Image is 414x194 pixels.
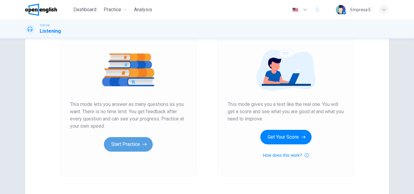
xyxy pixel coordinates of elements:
[134,6,152,13] span: Analysis
[350,6,372,13] div: Empresa E.
[228,101,344,123] span: This mode gives you a test like the real one. You will get a score and see what you are good at a...
[40,23,49,28] span: TOEFL®
[260,130,312,144] button: Get Your Score
[336,5,346,15] img: Profile picture
[104,137,153,152] button: Start Practice
[101,4,129,15] button: Practice
[71,4,99,15] button: Dashboard
[40,28,61,35] h1: Listening
[25,4,71,16] a: OpenEnglish logo
[104,6,121,13] span: Practice
[73,6,96,13] span: Dashboard
[292,8,299,12] img: en
[70,101,186,130] span: This mode lets you answer as many questions as you want. There is no time limit. You get feedback...
[132,4,155,15] button: Analysis
[25,4,57,16] img: OpenEnglish logo
[263,152,309,159] button: How does this work?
